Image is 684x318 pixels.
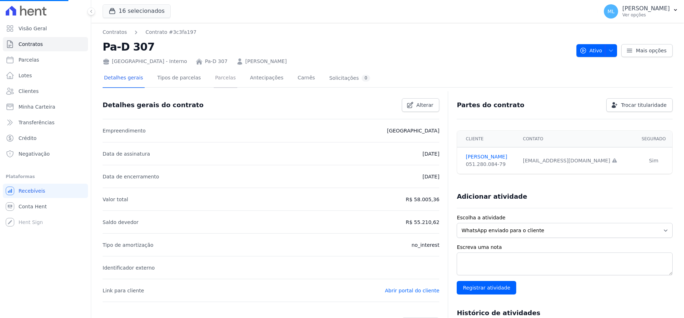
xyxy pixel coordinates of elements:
[103,28,196,36] nav: Breadcrumb
[457,192,527,201] h3: Adicionar atividade
[214,69,237,88] a: Parcelas
[103,264,155,272] p: Identificador externo
[19,25,47,32] span: Visão Geral
[635,147,672,174] td: Sim
[103,69,145,88] a: Detalhes gerais
[416,101,434,109] span: Alterar
[3,21,88,36] a: Visão Geral
[3,199,88,214] a: Conta Hent
[103,4,171,18] button: 16 selecionados
[523,157,631,165] div: [EMAIL_ADDRESS][DOMAIN_NAME]
[19,135,37,142] span: Crédito
[103,39,571,55] h2: Pa-D 307
[576,44,617,57] button: Ativo
[423,150,439,158] p: [DATE]
[145,28,196,36] a: Contrato #3c3fa197
[19,56,39,63] span: Parcelas
[329,75,370,82] div: Solicitações
[19,41,43,48] span: Contratos
[3,184,88,198] a: Recebíveis
[103,150,150,158] p: Data de assinatura
[296,69,316,88] a: Carnês
[598,1,684,21] button: ML [PERSON_NAME] Ver opções
[635,131,672,147] th: Segurado
[457,101,524,109] h3: Partes do contrato
[103,58,187,65] div: [GEOGRAPHIC_DATA] - Interno
[3,37,88,51] a: Contratos
[457,281,516,294] input: Registrar atividade
[19,119,55,126] span: Transferências
[423,172,439,181] p: [DATE]
[205,58,227,65] a: Pa-D 307
[402,98,440,112] a: Alterar
[156,69,202,88] a: Tipos de parcelas
[103,126,146,135] p: Empreendimento
[622,12,670,18] p: Ver opções
[3,53,88,67] a: Parcelas
[621,44,673,57] a: Mais opções
[6,172,85,181] div: Plataformas
[457,244,673,251] label: Escreva uma nota
[19,187,45,194] span: Recebíveis
[607,9,615,14] span: ML
[3,100,88,114] a: Minha Carteira
[103,195,128,204] p: Valor total
[621,101,667,109] span: Trocar titularidade
[519,131,635,147] th: Contato
[466,161,514,168] div: 051.280.084-79
[580,44,602,57] span: Ativo
[3,84,88,98] a: Clientes
[3,115,88,130] a: Transferências
[103,218,139,226] p: Saldo devedor
[387,126,439,135] p: [GEOGRAPHIC_DATA]
[328,69,372,88] a: Solicitações0
[457,309,540,317] h3: Histórico de atividades
[103,28,571,36] nav: Breadcrumb
[406,218,439,226] p: R$ 55.210,62
[3,131,88,145] a: Crédito
[606,98,673,112] a: Trocar titularidade
[103,101,203,109] h3: Detalhes gerais do contrato
[3,68,88,83] a: Lotes
[406,195,439,204] p: R$ 58.005,36
[411,241,439,249] p: no_interest
[103,286,144,295] p: Link para cliente
[103,28,127,36] a: Contratos
[19,150,50,157] span: Negativação
[636,47,667,54] span: Mais opções
[457,131,518,147] th: Cliente
[19,88,38,95] span: Clientes
[19,103,55,110] span: Minha Carteira
[385,288,439,293] a: Abrir portal do cliente
[362,75,370,82] div: 0
[103,241,154,249] p: Tipo de amortização
[622,5,670,12] p: [PERSON_NAME]
[103,172,159,181] p: Data de encerramento
[245,58,287,65] a: [PERSON_NAME]
[19,203,47,210] span: Conta Hent
[466,153,514,161] a: [PERSON_NAME]
[19,72,32,79] span: Lotes
[3,147,88,161] a: Negativação
[457,214,673,221] label: Escolha a atividade
[249,69,285,88] a: Antecipações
